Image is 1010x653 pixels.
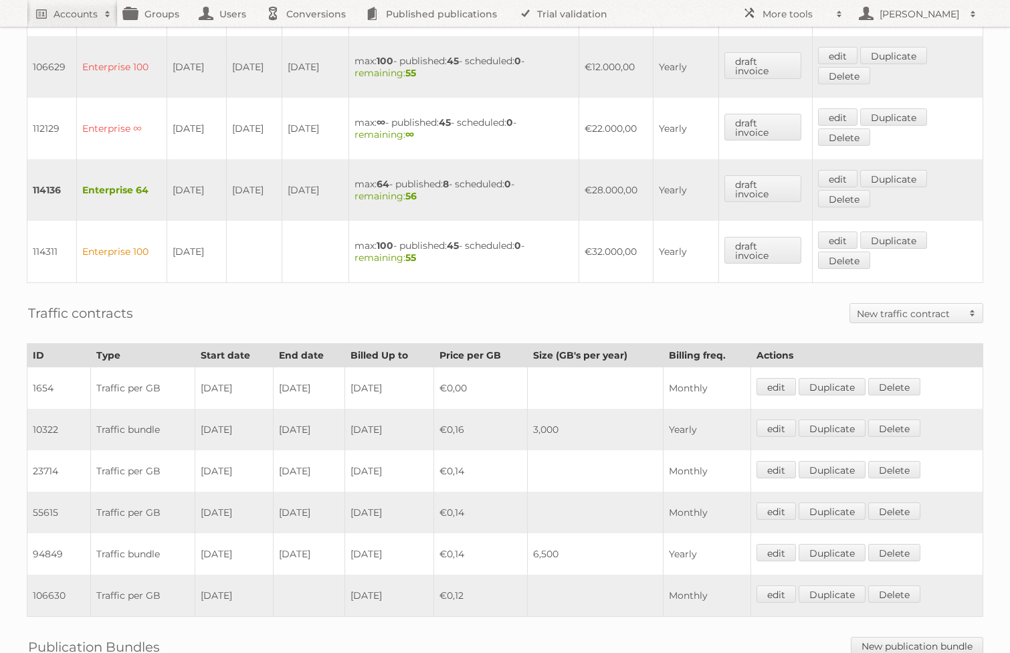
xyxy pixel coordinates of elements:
td: [DATE] [227,36,282,98]
a: Delete [818,252,870,269]
strong: 45 [439,116,451,128]
td: [DATE] [273,409,345,450]
td: [DATE] [345,533,433,575]
td: 106629 [27,36,77,98]
td: [DATE] [227,159,282,221]
a: Delete [868,585,920,603]
td: Yearly [663,409,750,450]
td: Enterprise 64 [77,159,167,221]
a: Duplicate [799,544,866,561]
td: [DATE] [167,221,227,283]
td: 1654 [27,367,91,409]
a: Duplicate [860,231,927,249]
td: €0,14 [433,533,527,575]
a: Duplicate [799,502,866,520]
td: Yearly [653,36,718,98]
span: remaining: [355,67,416,79]
td: [DATE] [345,409,433,450]
td: Enterprise 100 [77,221,167,283]
td: Traffic bundle [91,409,195,450]
td: 112129 [27,98,77,159]
td: [DATE] [273,367,345,409]
td: [DATE] [345,575,433,617]
strong: 45 [447,240,459,252]
strong: 0 [504,178,511,190]
td: Yearly [653,221,718,283]
th: Billed Up to [345,344,433,367]
td: Enterprise ∞ [77,98,167,159]
span: remaining: [355,128,414,141]
h2: Traffic contracts [28,303,133,323]
th: Type [91,344,195,367]
td: [DATE] [195,409,273,450]
td: Yearly [653,159,718,221]
a: Delete [868,378,920,395]
td: Monthly [663,575,750,617]
td: Traffic per GB [91,367,195,409]
h2: New traffic contract [857,307,963,320]
td: €32.000,00 [579,221,653,283]
h2: More tools [763,7,829,21]
strong: ∞ [405,128,414,141]
a: edit [818,170,857,187]
a: Delete [818,128,870,146]
td: €0,00 [433,367,527,409]
td: Monthly [663,367,750,409]
td: €0,14 [433,450,527,492]
td: max: - published: - scheduled: - [348,159,579,221]
th: Billing freq. [663,344,750,367]
strong: 56 [405,190,417,202]
td: Traffic bundle [91,533,195,575]
td: 55615 [27,492,91,533]
a: draft invoice [724,52,801,79]
td: 114311 [27,221,77,283]
td: max: - published: - scheduled: - [348,36,579,98]
td: [DATE] [345,492,433,533]
td: [DATE] [282,159,348,221]
a: Delete [868,544,920,561]
td: Monthly [663,450,750,492]
th: End date [273,344,345,367]
td: €0,12 [433,575,527,617]
td: €12.000,00 [579,36,653,98]
strong: 45 [447,55,459,67]
h2: [PERSON_NAME] [876,7,963,21]
strong: 0 [506,116,513,128]
a: Duplicate [860,47,927,64]
td: 106630 [27,575,91,617]
a: edit [756,419,796,437]
td: max: - published: - scheduled: - [348,98,579,159]
strong: 55 [405,67,416,79]
td: 23714 [27,450,91,492]
a: edit [818,108,857,126]
td: Yearly [653,98,718,159]
th: Start date [195,344,273,367]
td: 6,500 [527,533,663,575]
td: 10322 [27,409,91,450]
a: edit [756,378,796,395]
th: Actions [750,344,983,367]
span: Toggle [963,304,983,322]
th: Price per GB [433,344,527,367]
td: [DATE] [195,367,273,409]
h2: Accounts [54,7,98,21]
a: Delete [868,461,920,478]
td: 94849 [27,533,91,575]
td: [DATE] [282,36,348,98]
a: Duplicate [860,170,927,187]
a: edit [818,231,857,249]
td: €28.000,00 [579,159,653,221]
td: [DATE] [273,492,345,533]
td: Traffic per GB [91,492,195,533]
td: [DATE] [167,159,227,221]
strong: 64 [377,178,389,190]
a: New traffic contract [850,304,983,322]
a: Delete [818,67,870,84]
td: Traffic per GB [91,575,195,617]
span: remaining: [355,190,417,202]
a: Delete [868,419,920,437]
strong: ∞ [377,116,385,128]
strong: 100 [377,240,393,252]
a: draft invoice [724,237,801,264]
a: Duplicate [860,108,927,126]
